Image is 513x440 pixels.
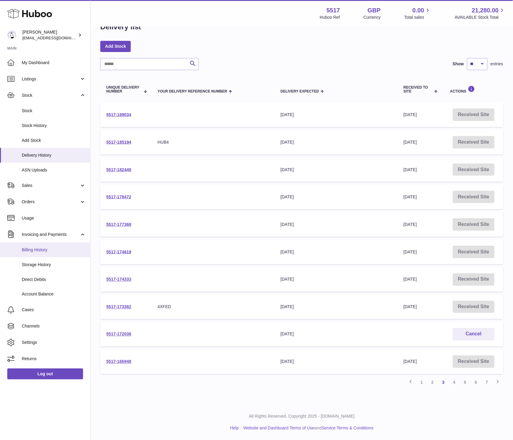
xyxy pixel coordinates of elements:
button: Cancel [453,328,495,341]
span: Unique Delivery Number [106,86,140,93]
span: 0.00 [413,6,424,15]
label: Show [453,61,464,67]
span: Sales [22,183,79,188]
span: Settings [22,340,86,346]
span: [DATE] [404,167,417,172]
p: All Rights Reserved. Copyright 2025 - [DOMAIN_NAME] [95,414,508,419]
div: [DATE] [281,222,392,227]
span: Direct Debits [22,277,86,282]
span: Stock History [22,123,86,129]
a: 5517-173382 [106,305,131,309]
div: [DATE] [281,167,392,173]
span: entries [491,61,503,67]
span: Account Balance [22,292,86,297]
span: [EMAIL_ADDRESS][DOMAIN_NAME] [22,35,89,40]
a: 5517-185194 [106,140,131,145]
span: [DATE] [404,359,417,364]
span: Billing History [22,247,86,253]
img: alessiavanzwolle@hotmail.com [7,31,16,40]
span: [DATE] [404,194,417,199]
a: 7 [482,377,492,388]
span: Channels [22,324,86,329]
a: 0.00 Total sales [404,6,431,20]
a: 6 [471,377,482,388]
a: Website and Dashboard Terms of Use [243,426,315,431]
span: Add Stock [22,138,86,143]
a: 5517-172038 [106,332,131,337]
div: [DATE] [281,304,392,310]
span: Usage [22,215,86,221]
span: My Dashboard [22,60,86,66]
strong: 5517 [327,6,340,15]
div: [DATE] [281,139,392,145]
span: Listings [22,76,79,82]
span: Cases [22,307,86,313]
span: Delivery Expected [281,90,319,93]
a: 5517-189034 [106,112,131,117]
span: Returns [22,356,86,362]
span: [DATE] [404,222,417,227]
a: 5517-182449 [106,167,131,172]
li: and [241,425,373,431]
a: 5517-177368 [106,222,131,227]
a: Add Stock [100,41,131,52]
a: 21,280.00 AVAILABLE Stock Total [455,6,506,20]
a: Help [230,426,239,431]
span: [DATE] [404,277,417,282]
a: 5 [460,377,471,388]
span: [DATE] [404,249,417,254]
div: 4XFED [158,304,269,310]
a: Service Terms & Conditions [322,426,374,431]
h1: Delivery list [100,22,141,32]
span: Your Delivery Reference Number [158,90,227,93]
span: 21,280.00 [472,6,499,15]
div: Currency [364,15,381,20]
a: 1 [416,377,427,388]
span: Delivery History [22,152,86,158]
a: 3 [438,377,449,388]
a: 5517-174619 [106,249,131,254]
div: Actions [450,85,497,93]
div: [DATE] [281,249,392,255]
div: [DATE] [281,359,392,365]
a: 5517-166948 [106,359,131,364]
div: [DATE] [281,194,392,200]
span: AVAILABLE Stock Total [455,15,506,20]
a: Log out [7,369,83,380]
span: ASN Uploads [22,167,86,173]
div: Huboo Ref [320,15,340,20]
span: Invoicing and Payments [22,232,79,237]
span: Storage History [22,262,86,268]
span: [DATE] [404,140,417,145]
a: 5517-174333 [106,277,131,282]
span: Stock [22,108,86,114]
a: 5517-178472 [106,194,131,199]
div: [DATE] [281,277,392,282]
div: [DATE] [281,112,392,118]
span: Received to Site [404,86,433,93]
div: [DATE] [281,331,392,337]
span: Total sales [404,15,431,20]
span: Orders [22,199,79,205]
strong: GBP [368,6,381,15]
span: Stock [22,93,79,98]
div: [PERSON_NAME] [22,29,77,41]
a: 4 [449,377,460,388]
div: HUB4 [158,139,269,145]
a: 2 [427,377,438,388]
span: [DATE] [404,305,417,309]
span: [DATE] [404,112,417,117]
